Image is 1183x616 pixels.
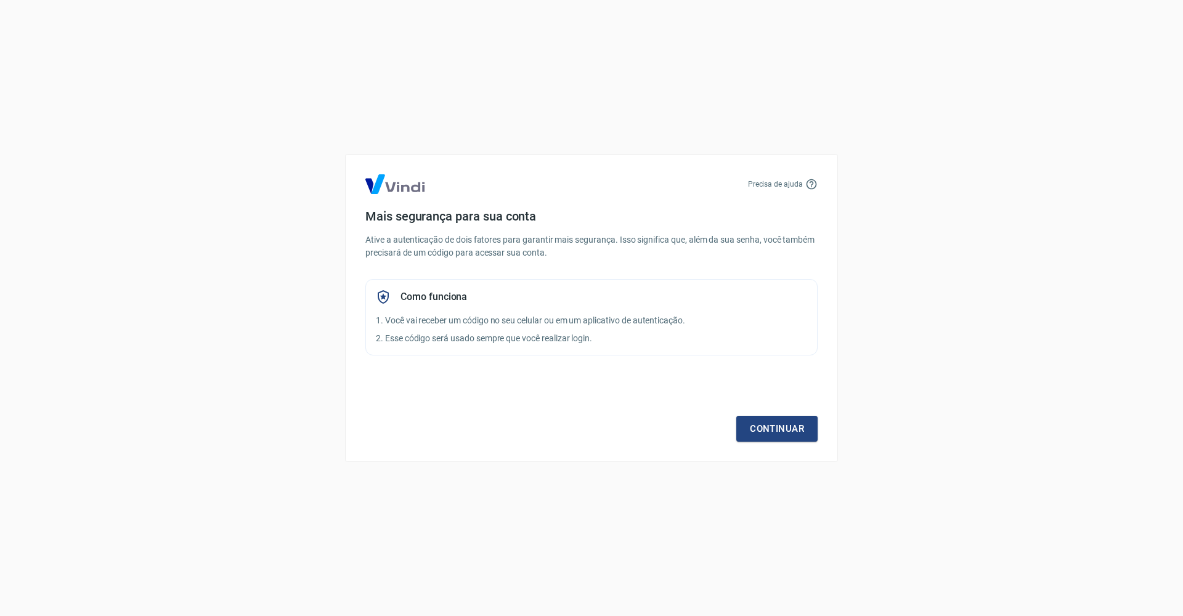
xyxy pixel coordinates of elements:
h4: Mais segurança para sua conta [365,209,818,224]
img: Logo Vind [365,174,425,194]
a: Continuar [736,416,818,442]
p: 1. Você vai receber um código no seu celular ou em um aplicativo de autenticação. [376,314,807,327]
p: 2. Esse código será usado sempre que você realizar login. [376,332,807,345]
h5: Como funciona [400,291,467,303]
p: Ative a autenticação de dois fatores para garantir mais segurança. Isso significa que, além da su... [365,233,818,259]
p: Precisa de ajuda [748,179,803,190]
